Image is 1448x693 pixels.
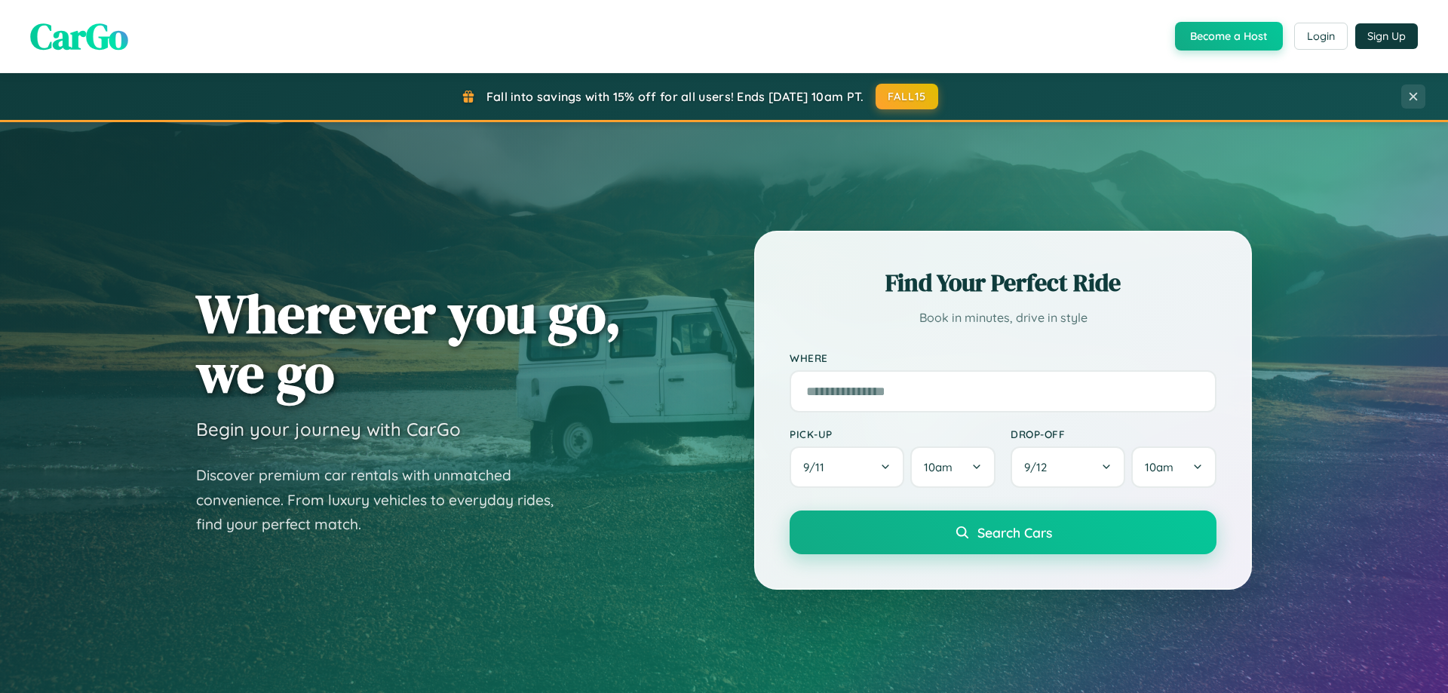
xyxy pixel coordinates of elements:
[196,418,461,440] h3: Begin your journey with CarGo
[790,351,1216,364] label: Where
[924,460,953,474] span: 10am
[1011,446,1125,488] button: 9/12
[30,11,128,61] span: CarGo
[1294,23,1348,50] button: Login
[790,446,904,488] button: 9/11
[876,84,939,109] button: FALL15
[1175,22,1283,51] button: Become a Host
[1145,460,1173,474] span: 10am
[790,307,1216,329] p: Book in minutes, drive in style
[196,284,621,403] h1: Wherever you go, we go
[790,266,1216,299] h2: Find Your Perfect Ride
[1011,428,1216,440] label: Drop-off
[486,89,864,104] span: Fall into savings with 15% off for all users! Ends [DATE] 10am PT.
[910,446,995,488] button: 10am
[1024,460,1054,474] span: 9 / 12
[1131,446,1216,488] button: 10am
[977,524,1052,541] span: Search Cars
[790,511,1216,554] button: Search Cars
[196,463,573,537] p: Discover premium car rentals with unmatched convenience. From luxury vehicles to everyday rides, ...
[1355,23,1418,49] button: Sign Up
[790,428,995,440] label: Pick-up
[803,460,832,474] span: 9 / 11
